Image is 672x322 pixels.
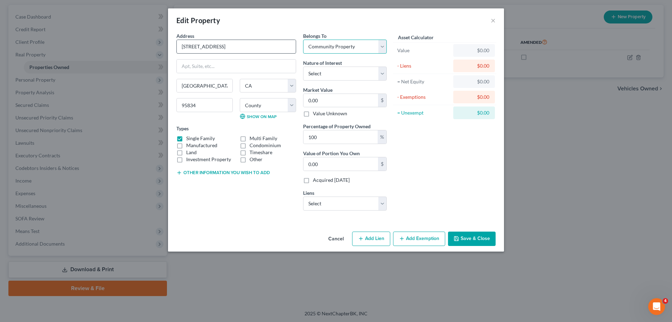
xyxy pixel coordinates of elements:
[186,135,215,142] label: Single Family
[398,34,434,41] label: Asset Calculator
[448,232,496,246] button: Save & Close
[393,232,445,246] button: Add Exemption
[378,94,386,107] div: $
[303,150,360,157] label: Value of Portion You Own
[459,78,489,85] div: $0.00
[648,298,665,315] iframe: Intercom live chat
[378,157,386,171] div: $
[313,177,350,184] label: Acquired [DATE]
[397,109,450,116] div: = Unexempt
[397,78,450,85] div: = Net Equity
[250,142,281,149] label: Condominium
[303,94,378,107] input: 0.00
[186,156,231,163] label: Investment Property
[352,232,390,246] button: Add Lien
[176,15,220,25] div: Edit Property
[397,47,450,54] div: Value
[176,170,270,176] button: Other information you wish to add
[177,40,296,53] input: Enter address...
[176,98,233,112] input: Enter zip...
[177,60,296,73] input: Apt, Suite, etc...
[459,94,489,101] div: $0.00
[176,125,189,132] label: Types
[491,16,496,25] button: ×
[250,135,277,142] label: Multi Family
[323,232,349,246] button: Cancel
[303,130,378,144] input: 0.00
[177,79,232,93] input: Enter city...
[240,114,276,119] a: Show on Map
[459,62,489,69] div: $0.00
[459,47,489,54] div: $0.00
[303,189,314,197] label: Liens
[186,142,217,149] label: Manufactured
[313,110,347,117] label: Value Unknown
[176,33,194,39] span: Address
[378,130,386,144] div: %
[303,86,332,94] label: Market Value
[303,59,342,67] label: Nature of Interest
[303,157,378,171] input: 0.00
[663,298,668,304] span: 4
[397,62,450,69] div: - Liens
[397,94,450,101] div: - Exemptions
[303,123,371,130] label: Percentage of Property Owned
[250,156,262,163] label: Other
[250,149,272,156] label: Timeshare
[186,149,197,156] label: Land
[459,109,489,116] div: $0.00
[303,33,327,39] span: Belongs To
